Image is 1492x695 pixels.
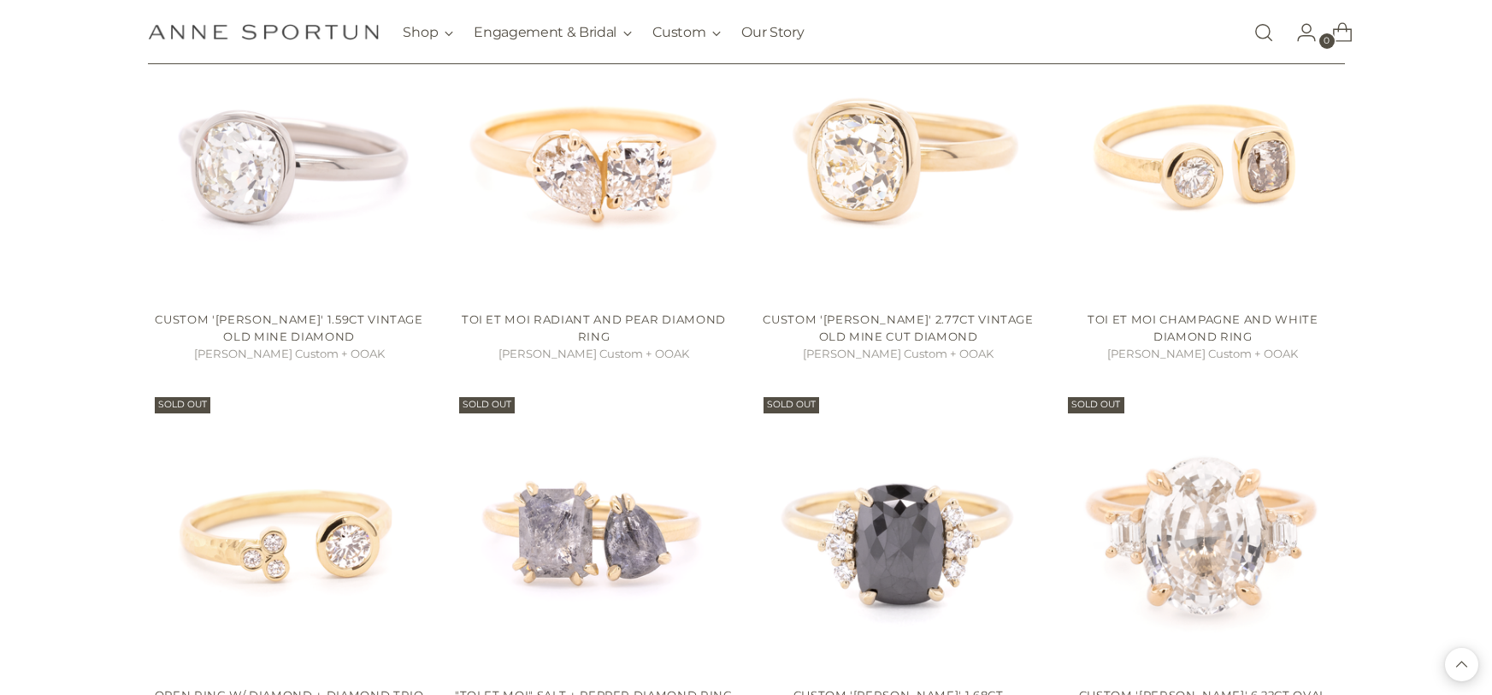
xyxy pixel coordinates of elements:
[155,312,422,343] a: Custom '[PERSON_NAME]' 1.59ct Vintage Old Mine Diamond
[1061,15,1344,298] a: Toi et Moi Champagne and White Diamond Ring
[148,24,379,40] a: Anne Sportun Fine Jewellery
[1061,346,1344,363] h5: [PERSON_NAME] Custom + OOAK
[1318,15,1353,50] a: Open cart modal
[1088,312,1318,343] a: Toi et Moi Champagne and White Diamond Ring
[763,312,1033,343] a: Custom '[PERSON_NAME]' 2.77ct Vintage Old Mine Cut Diamond
[1445,648,1478,681] button: Back to top
[452,15,735,298] a: Toi et Moi Radiant and Pear Diamond Ring
[148,346,431,363] h5: [PERSON_NAME] Custom + OOAK
[1061,390,1344,674] a: Custom 'Bethany' 6.22ct Oval
[1319,33,1335,49] span: 0
[148,390,431,674] a: Open Ring w/ Diamond + Diamond Trio and Hammered Band
[404,14,454,51] button: Shop
[474,14,632,51] button: Engagement & Bridal
[757,390,1040,674] a: Custom 'Kathleen' 1.68ct
[462,312,726,343] a: Toi et Moi Radiant and Pear Diamond Ring
[757,346,1040,363] h5: [PERSON_NAME] Custom + OOAK
[757,15,1040,298] a: Custom 'Anne Bezel' 2.77ct Vintage Old Mine Cut Diamond
[741,14,804,51] a: Our Story
[652,14,721,51] button: Custom
[148,15,431,298] a: Custom 'Anne Bezel' 1.59ct Vintage Old Mine Diamond
[452,346,735,363] h5: [PERSON_NAME] Custom + OOAK
[1283,15,1317,50] a: Go to the account page
[1247,15,1281,50] a: Open search modal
